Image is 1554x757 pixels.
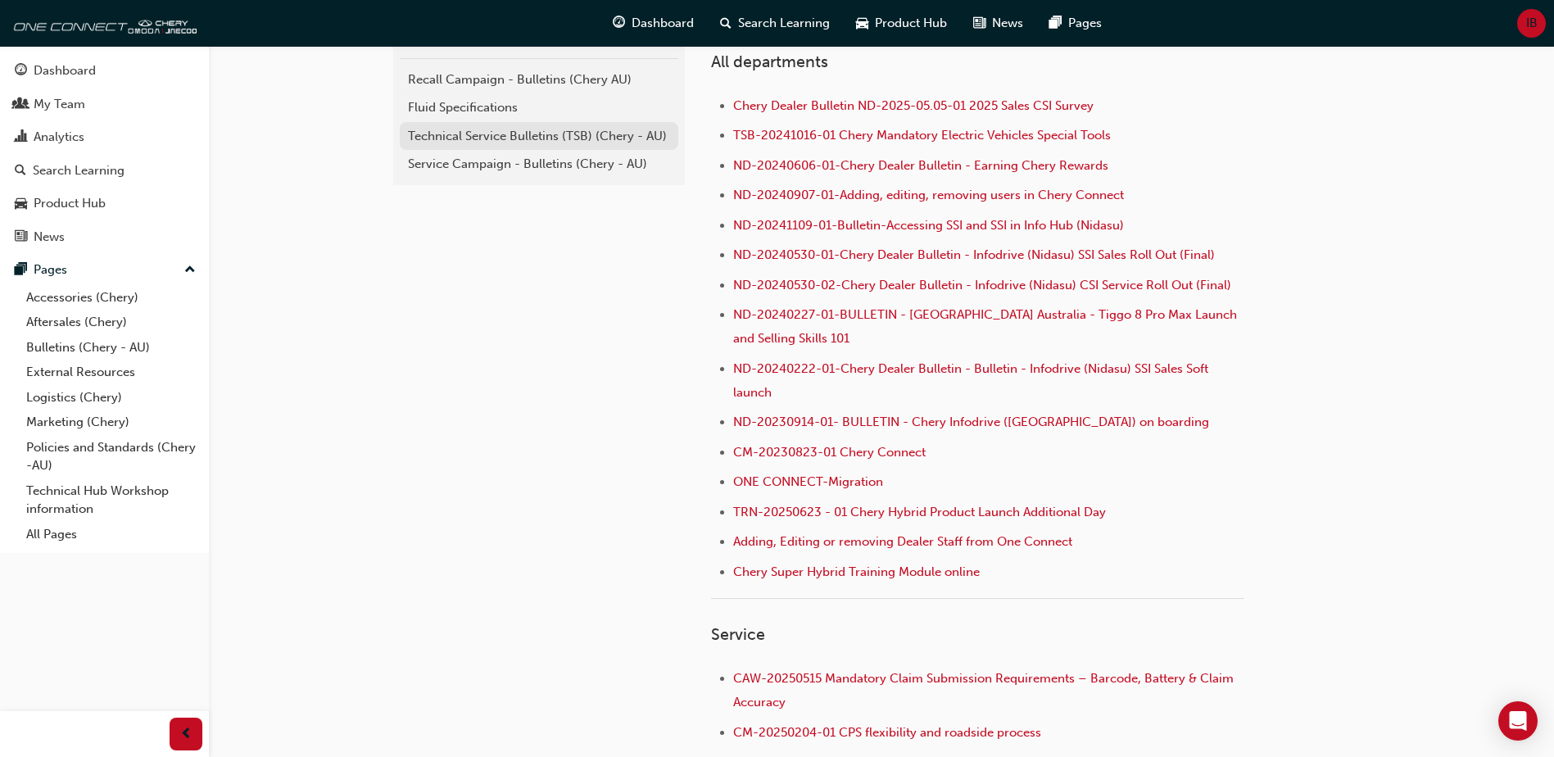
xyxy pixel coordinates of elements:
div: Technical Service Bulletins (TSB) (Chery - AU) [408,127,670,146]
span: search-icon [720,13,732,34]
span: people-icon [15,97,27,112]
a: CAW-20250515 Mandatory Claim Submission Requirements – Barcode, Battery & Claim Accuracy [733,671,1237,709]
a: CM-20250204-01 CPS flexibility and roadside process [733,725,1041,740]
a: My Team [7,89,202,120]
a: Accessories (Chery) [20,285,202,311]
div: Recall Campaign - Bulletins (Chery AU) [408,70,670,89]
img: oneconnect [8,7,197,39]
a: All Pages [20,522,202,547]
a: Technical Service Bulletins (TSB) (Chery - AU) [400,122,678,151]
a: Marketing (Chery) [20,410,202,435]
span: up-icon [184,260,196,281]
span: prev-icon [180,724,193,745]
a: Fluid Specifications [400,93,678,122]
div: News [34,228,65,247]
a: Search Learning [7,156,202,186]
a: Technical Hub Workshop information [20,478,202,522]
button: DashboardMy TeamAnalyticsSearch LearningProduct HubNews [7,52,202,255]
a: Logistics (Chery) [20,385,202,410]
a: ND-20240222-01-Chery Dealer Bulletin - Bulletin - Infodrive (Nidasu) SSI Sales Soft launch [733,361,1212,400]
a: Analytics [7,122,202,152]
div: Open Intercom Messenger [1498,701,1538,741]
span: search-icon [15,164,26,179]
div: My Team [34,95,85,114]
a: Chery Super Hybrid Training Module online [733,564,980,579]
div: Pages [34,261,67,279]
a: Dashboard [7,56,202,86]
button: Pages [7,255,202,285]
span: All departments [711,52,828,71]
a: TRN-20250623 - 01 Chery Hybrid Product Launch Additional Day [733,505,1106,519]
a: Recall Campaign - Bulletins (Chery AU) [400,66,678,94]
span: Dashboard [632,14,694,33]
div: Search Learning [33,161,125,180]
a: ONE CONNECT-Migration [733,474,883,489]
a: ND-20240907-01-Adding, editing, removing users in Chery Connect [733,188,1124,202]
a: External Resources [20,360,202,385]
a: ND-20240606-01-Chery Dealer Bulletin - Earning Chery Rewards [733,158,1108,173]
a: ND-20240530-02-Chery Dealer Bulletin - Infodrive (Nidasu) CSI Service Roll Out (Final) [733,278,1231,292]
a: ND-20230914-01- BULLETIN - Chery Infodrive ([GEOGRAPHIC_DATA]) on boarding [733,415,1209,429]
a: ND-20240530-01-Chery Dealer Bulletin - Infodrive (Nidasu) SSI Sales Roll Out (Final) [733,247,1215,262]
span: guage-icon [613,13,625,34]
span: pages-icon [15,263,27,278]
a: guage-iconDashboard [600,7,707,40]
span: car-icon [856,13,868,34]
span: guage-icon [15,64,27,79]
span: news-icon [973,13,985,34]
a: Policies and Standards (Chery -AU) [20,435,202,478]
a: pages-iconPages [1036,7,1115,40]
span: news-icon [15,230,27,245]
span: Pages [1068,14,1102,33]
span: Product Hub [875,14,947,33]
a: search-iconSearch Learning [707,7,843,40]
button: IB [1517,9,1546,38]
span: car-icon [15,197,27,211]
span: News [992,14,1023,33]
a: ND-20241109-01-Bulletin-Accessing SSI and SSI in Info Hub (Nidasu) [733,218,1124,233]
a: Bulletins (Chery - AU) [20,335,202,360]
a: Aftersales (Chery) [20,310,202,335]
a: Chery Dealer Bulletin ND-2025-05.05-01 2025 Sales CSI Survey [733,98,1094,113]
a: News [7,222,202,252]
a: ND-20240227-01-BULLETIN - [GEOGRAPHIC_DATA] Australia - Tiggo 8 Pro Max Launch and Selling Skills... [733,307,1240,346]
a: TSB-20241016-01 Chery Mandatory Electric Vehicles Special Tools [733,128,1111,143]
div: Dashboard [34,61,96,80]
span: IB [1526,14,1538,33]
a: Adding, Editing or removing Dealer Staff from One Connect [733,534,1072,549]
a: news-iconNews [960,7,1036,40]
div: Fluid Specifications [408,98,670,117]
a: Service Campaign - Bulletins (Chery - AU) [400,150,678,179]
span: Service [711,625,765,644]
div: Analytics [34,128,84,147]
span: pages-icon [1049,13,1062,34]
div: Service Campaign - Bulletins (Chery - AU) [408,155,670,174]
a: Product Hub [7,188,202,219]
a: CM-20230823-01 Chery Connect [733,445,926,460]
div: Product Hub [34,194,106,213]
span: chart-icon [15,130,27,145]
a: car-iconProduct Hub [843,7,960,40]
span: Search Learning [738,14,830,33]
